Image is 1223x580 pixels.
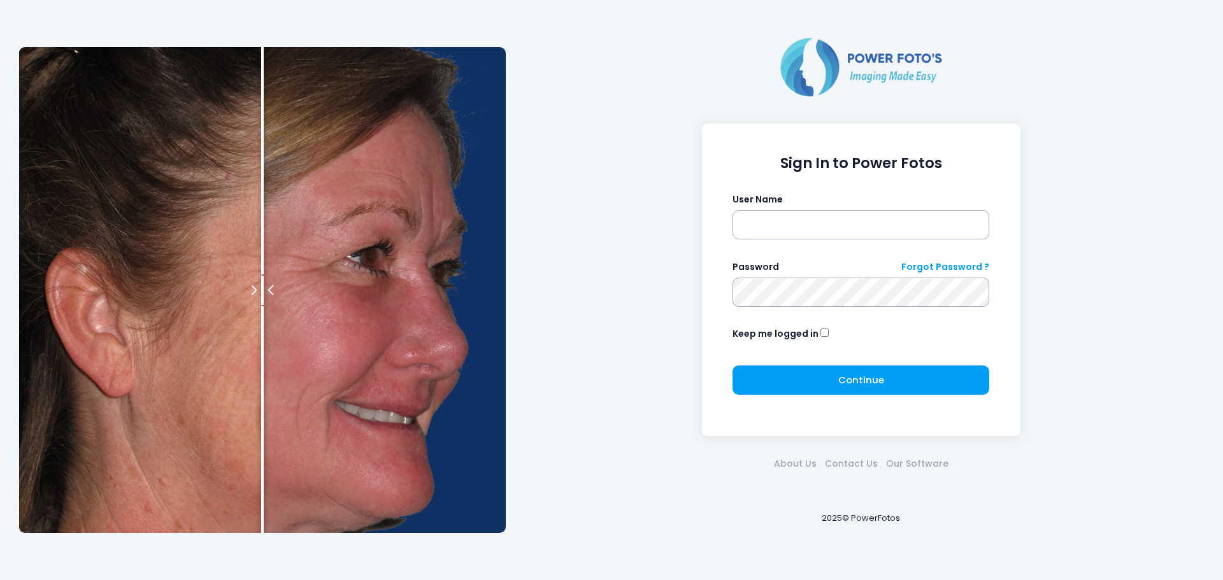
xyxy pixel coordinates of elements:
label: User Name [733,193,783,206]
h1: Sign In to Power Fotos [733,155,989,172]
img: Logo [775,35,947,99]
span: Continue [838,373,884,386]
a: Contact Us [820,457,882,470]
a: Our Software [882,457,952,470]
label: Password [733,260,779,274]
label: Keep me logged in [733,327,819,341]
button: Continue [733,365,989,395]
a: About Us [769,457,820,470]
div: 2025© PowerFotos [518,491,1204,545]
a: Forgot Password ? [901,260,989,274]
